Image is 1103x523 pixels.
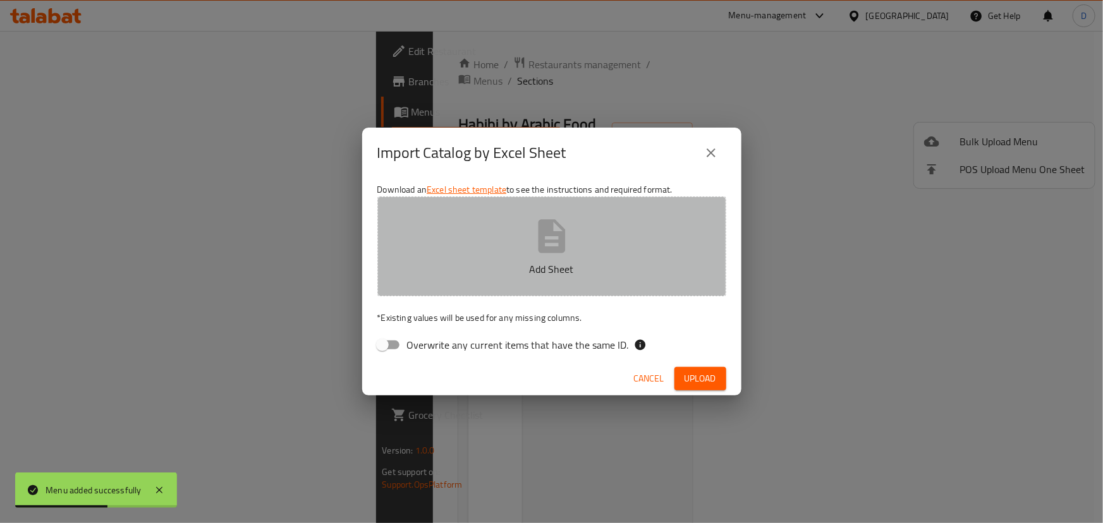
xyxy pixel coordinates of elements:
[427,181,506,198] a: Excel sheet template
[377,311,726,324] p: Existing values will be used for any missing columns.
[362,178,741,361] div: Download an to see the instructions and required format.
[397,261,707,277] p: Add Sheet
[377,143,566,163] h2: Import Catalog by Excel Sheet
[634,371,664,387] span: Cancel
[674,367,726,390] button: Upload
[685,371,716,387] span: Upload
[629,367,669,390] button: Cancel
[634,339,647,351] svg: If the overwrite option isn't selected, then the items that match an existing ID will be ignored ...
[377,196,726,296] button: Add Sheet
[696,138,726,168] button: close
[46,483,142,497] div: Menu added successfully
[407,337,629,352] span: Overwrite any current items that have the same ID.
